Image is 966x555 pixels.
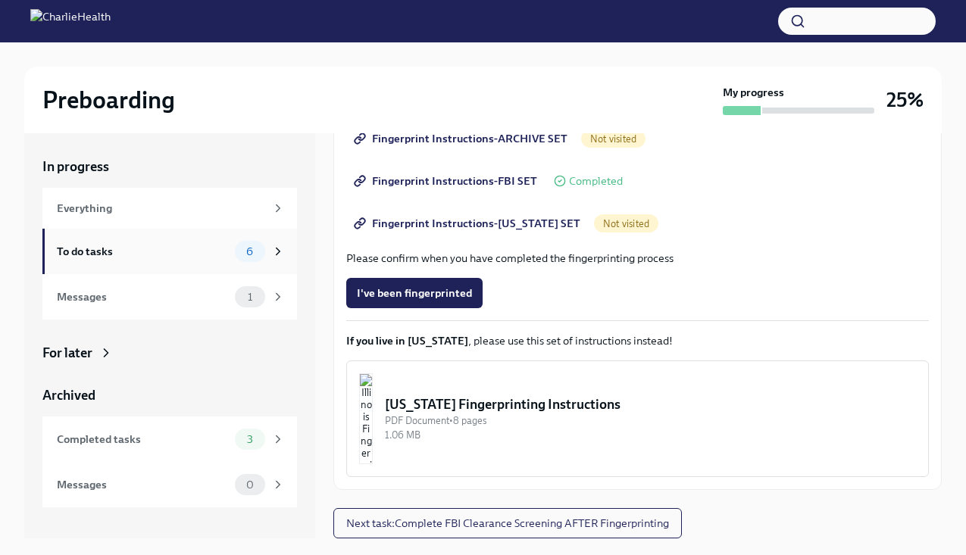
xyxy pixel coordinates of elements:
p: , please use this set of instructions instead! [346,333,929,348]
span: 1 [239,292,261,303]
a: Completed tasks3 [42,416,297,462]
a: Fingerprint Instructions-FBI SET [346,166,548,196]
span: Completed [569,176,623,187]
a: Fingerprint Instructions-[US_STATE] SET [346,208,591,239]
div: PDF Document • 8 pages [385,413,916,428]
span: Fingerprint Instructions-[US_STATE] SET [357,216,580,231]
div: Completed tasks [57,431,229,447]
p: Please confirm when you have completed the fingerprinting process [346,251,929,266]
div: [US_STATE] Fingerprinting Instructions [385,395,916,413]
span: Fingerprint Instructions-FBI SET [357,173,537,189]
a: Messages1 [42,274,297,320]
button: I've been fingerprinted [346,278,483,308]
div: Everything [57,200,265,217]
span: 0 [237,479,263,491]
div: 1.06 MB [385,428,916,442]
h3: 25% [886,86,924,114]
span: I've been fingerprinted [357,285,472,301]
a: Messages0 [42,462,297,507]
div: Messages [57,288,229,305]
span: 3 [238,434,262,445]
div: For later [42,344,92,362]
div: Messages [57,476,229,493]
strong: My progress [723,85,784,100]
a: Archived [42,386,297,404]
button: Next task:Complete FBI Clearance Screening AFTER Fingerprinting [333,508,682,538]
div: To do tasks [57,243,229,260]
a: Fingerprint Instructions-ARCHIVE SET [346,123,578,154]
a: For later [42,344,297,362]
button: [US_STATE] Fingerprinting InstructionsPDF Document•8 pages1.06 MB [346,360,929,477]
a: In progress [42,157,297,176]
span: Not visited [581,133,646,145]
span: Fingerprint Instructions-ARCHIVE SET [357,131,567,146]
img: Illinois Fingerprinting Instructions [359,373,373,464]
span: Next task : Complete FBI Clearance Screening AFTER Fingerprinting [346,516,669,531]
img: CharlieHealth [30,9,111,33]
a: Everything [42,188,297,229]
strong: If you live in [US_STATE] [346,334,468,348]
span: 6 [237,246,262,257]
span: Not visited [594,218,658,229]
h2: Preboarding [42,85,175,115]
a: To do tasks6 [42,229,297,274]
